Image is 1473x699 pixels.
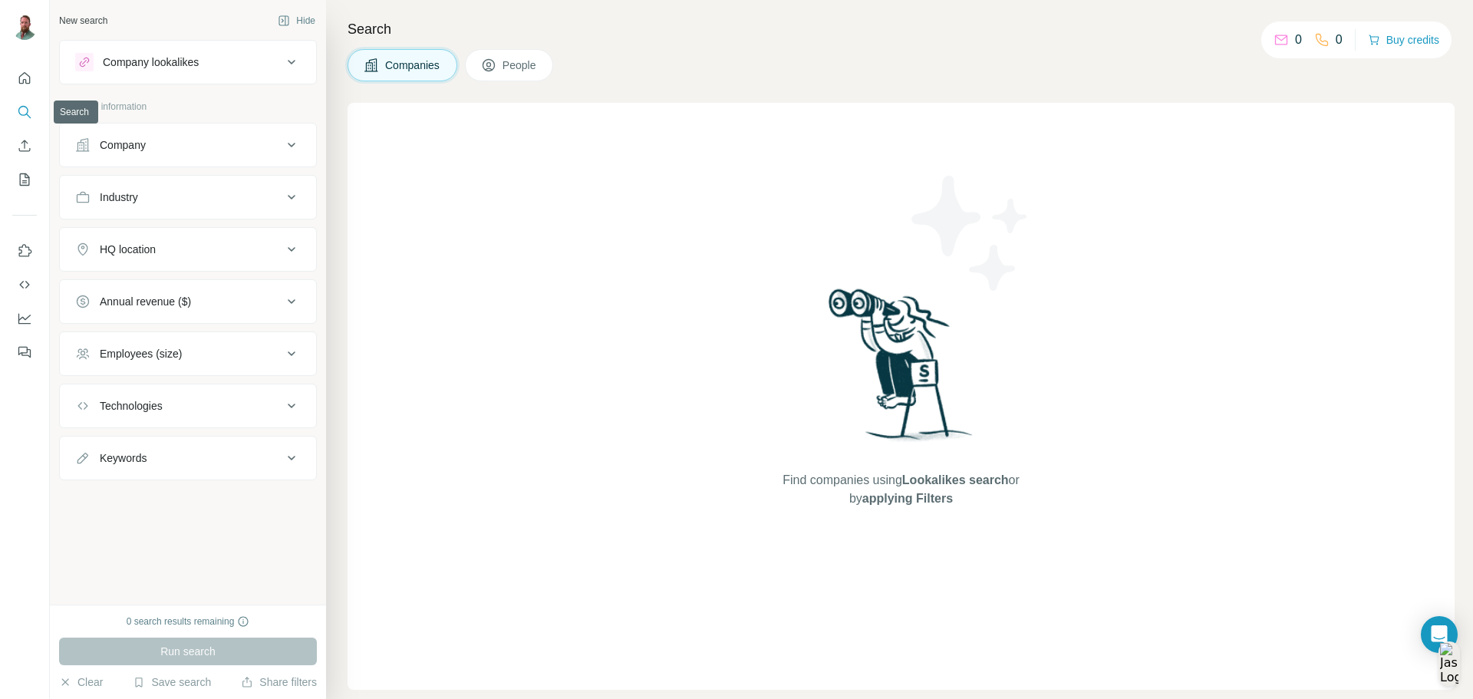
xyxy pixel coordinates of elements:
[12,132,37,160] button: Enrich CSV
[12,271,37,298] button: Use Surfe API
[100,242,156,257] div: HQ location
[100,346,182,361] div: Employees (size)
[60,179,316,216] button: Industry
[385,58,441,73] span: Companies
[12,305,37,332] button: Dashboard
[12,98,37,126] button: Search
[100,450,147,466] div: Keywords
[822,285,981,456] img: Surfe Illustration - Woman searching with binoculars
[59,674,103,690] button: Clear
[778,471,1023,508] span: Find companies using or by
[12,338,37,366] button: Feedback
[1368,29,1439,51] button: Buy credits
[1421,616,1458,653] div: Open Intercom Messenger
[60,440,316,476] button: Keywords
[100,398,163,414] div: Technologies
[60,387,316,424] button: Technologies
[60,231,316,268] button: HQ location
[103,54,199,70] div: Company lookalikes
[60,127,316,163] button: Company
[241,674,317,690] button: Share filters
[100,190,138,205] div: Industry
[12,64,37,92] button: Quick start
[12,15,37,40] img: Avatar
[1295,31,1302,49] p: 0
[60,44,316,81] button: Company lookalikes
[100,294,191,309] div: Annual revenue ($)
[12,237,37,265] button: Use Surfe on LinkedIn
[133,674,211,690] button: Save search
[348,18,1455,40] h4: Search
[503,58,538,73] span: People
[267,9,326,32] button: Hide
[127,615,250,628] div: 0 search results remaining
[901,164,1040,302] img: Surfe Illustration - Stars
[100,137,146,153] div: Company
[902,473,1009,486] span: Lookalikes search
[862,492,953,505] span: applying Filters
[12,166,37,193] button: My lists
[60,283,316,320] button: Annual revenue ($)
[59,100,317,114] p: Company information
[59,14,107,28] div: New search
[60,335,316,372] button: Employees (size)
[1336,31,1343,49] p: 0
